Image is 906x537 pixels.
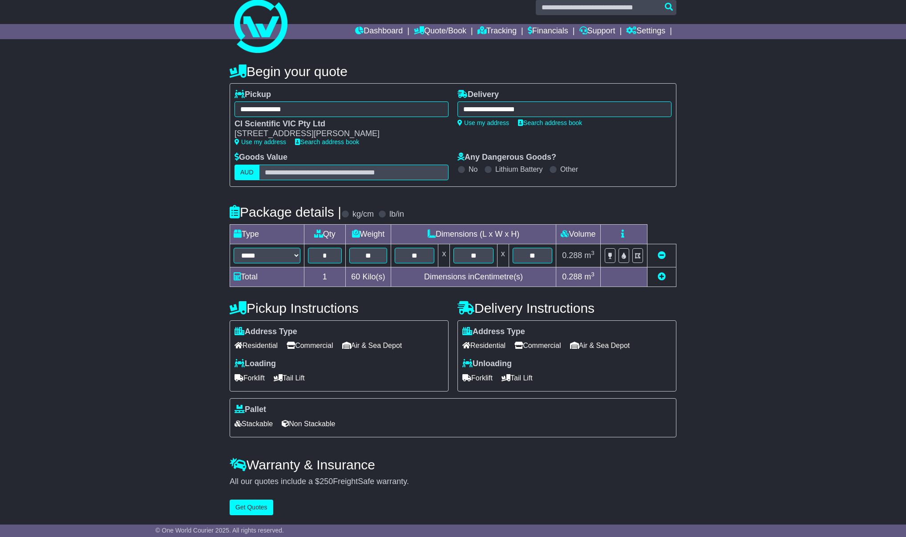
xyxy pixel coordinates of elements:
[502,371,533,385] span: Tail Lift
[304,224,346,244] td: Qty
[230,457,676,472] h4: Warranty & Insurance
[591,271,595,278] sup: 3
[528,24,568,39] a: Financials
[235,417,273,431] span: Stackable
[235,90,271,100] label: Pickup
[235,405,266,415] label: Pallet
[462,371,493,385] span: Forklift
[230,500,273,515] button: Get Quotes
[477,24,517,39] a: Tracking
[230,301,449,315] h4: Pickup Instructions
[235,138,286,145] a: Use my address
[230,64,676,79] h4: Begin your quote
[230,224,304,244] td: Type
[274,371,305,385] span: Tail Lift
[235,339,278,352] span: Residential
[235,129,440,139] div: [STREET_ADDRESS][PERSON_NAME]
[155,527,284,534] span: © One World Courier 2025. All rights reserved.
[518,119,582,126] a: Search address book
[457,153,556,162] label: Any Dangerous Goods?
[345,267,391,287] td: Kilo(s)
[584,272,595,281] span: m
[560,165,578,174] label: Other
[230,267,304,287] td: Total
[230,477,676,487] div: All our quotes include a $ FreightSafe warranty.
[626,24,665,39] a: Settings
[457,301,676,315] h4: Delivery Instructions
[235,327,297,337] label: Address Type
[351,272,360,281] span: 60
[457,90,499,100] label: Delivery
[355,24,403,39] a: Dashboard
[389,210,404,219] label: lb/in
[391,267,556,287] td: Dimensions in Centimetre(s)
[495,165,543,174] label: Lithium Battery
[514,339,561,352] span: Commercial
[352,210,374,219] label: kg/cm
[457,119,509,126] a: Use my address
[282,417,335,431] span: Non Stackable
[230,205,341,219] h4: Package details |
[345,224,391,244] td: Weight
[235,119,440,129] div: CI Scientific VIC Pty Ltd
[320,477,333,486] span: 250
[462,327,525,337] label: Address Type
[462,339,506,352] span: Residential
[497,244,509,267] td: x
[562,251,582,260] span: 0.288
[235,165,259,180] label: AUD
[658,272,666,281] a: Add new item
[556,224,600,244] td: Volume
[438,244,450,267] td: x
[304,267,346,287] td: 1
[584,251,595,260] span: m
[658,251,666,260] a: Remove this item
[469,165,477,174] label: No
[342,339,402,352] span: Air & Sea Depot
[562,272,582,281] span: 0.288
[591,250,595,256] sup: 3
[235,371,265,385] span: Forklift
[579,24,615,39] a: Support
[462,359,512,369] label: Unloading
[570,339,630,352] span: Air & Sea Depot
[287,339,333,352] span: Commercial
[235,359,276,369] label: Loading
[235,153,287,162] label: Goods Value
[295,138,359,145] a: Search address book
[414,24,466,39] a: Quote/Book
[391,224,556,244] td: Dimensions (L x W x H)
